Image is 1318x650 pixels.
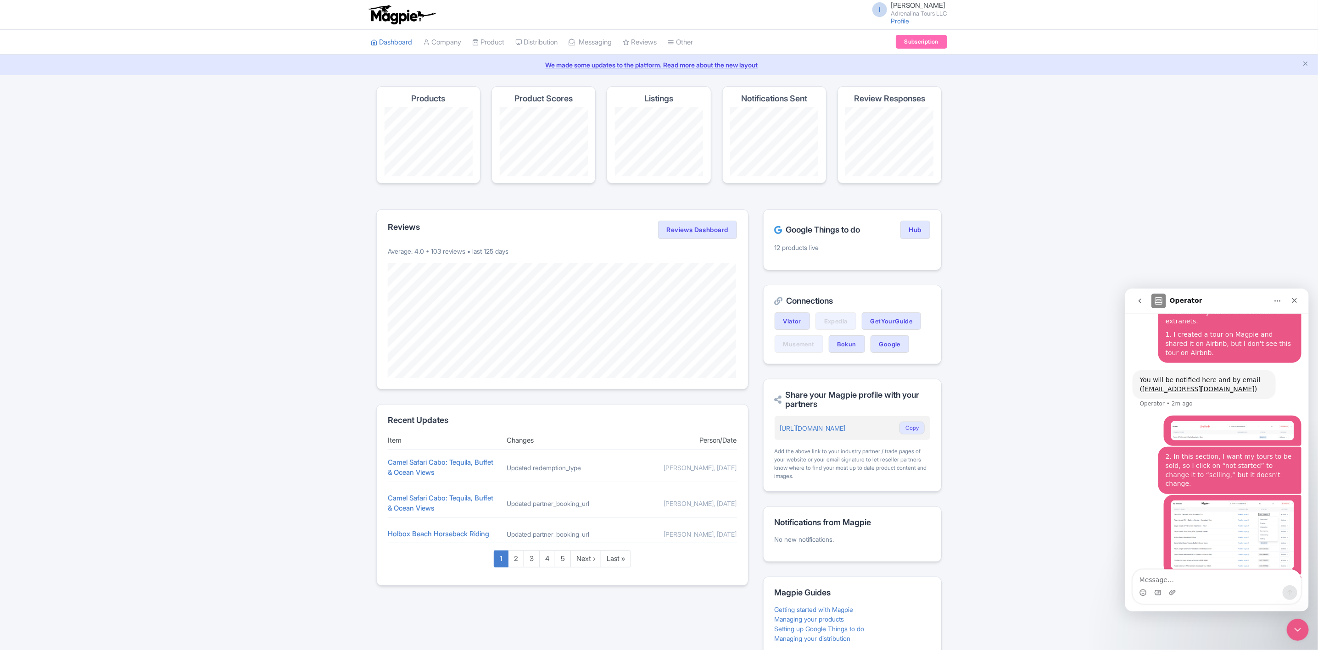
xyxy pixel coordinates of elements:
[366,5,437,25] img: logo-ab69f6fb50320c5b225c76a69d11143b.png
[388,494,493,513] a: Camel Safari Cabo: Tequila, Buffet & Ocean Views
[494,550,508,567] a: 1
[507,463,618,472] div: Updated redemption_type
[388,529,489,538] a: Holbox Beach Horseback Riding
[388,458,493,477] a: Camel Safari Cabo: Tequila, Buffet & Ocean Views
[899,422,925,434] button: Copy
[775,588,930,597] h2: Magpie Guides
[658,221,737,239] a: Reviews Dashboard
[871,335,909,353] a: Google
[775,534,930,544] p: No new notifications.
[623,30,657,55] a: Reviews
[775,447,930,480] div: Add the above link to your industry partner / trade pages of your website or your email signature...
[775,312,810,330] a: Viator
[1125,289,1309,611] iframe: Intercom live chat
[570,550,601,567] a: Next ›
[514,94,573,103] h4: Product Scores
[775,615,844,623] a: Managing your products
[775,390,930,409] h2: Share your Magpie profile with your partners
[775,296,930,306] h2: Connections
[775,634,851,642] a: Managing your distribution
[891,1,945,10] span: [PERSON_NAME]
[625,499,737,508] div: [PERSON_NAME], [DATE]
[775,625,865,633] a: Setting up Google Things to do
[780,424,846,432] a: [URL][DOMAIN_NAME]
[388,416,737,425] h2: Recent Updates
[668,30,693,55] a: Other
[775,225,860,234] h2: Google Things to do
[815,312,856,330] a: Expedia
[872,2,887,17] span: I
[507,435,618,446] div: Changes
[625,529,737,539] div: [PERSON_NAME], [DATE]
[862,312,921,330] a: GetYourGuide
[569,30,612,55] a: Messaging
[775,243,930,252] p: 12 products live
[524,550,540,567] a: 3
[507,529,618,539] div: Updated partner_booking_url
[867,2,947,17] a: I [PERSON_NAME] Adrenalina Tours LLC
[900,221,930,239] a: Hub
[741,94,807,103] h4: Notifications Sent
[625,463,737,472] div: [PERSON_NAME], [DATE]
[644,94,673,103] h4: Listings
[625,435,737,446] div: Person/Date
[829,335,865,353] a: Bokun
[1287,619,1309,641] iframe: Intercom live chat
[515,30,558,55] a: Distribution
[896,35,947,49] a: Subscription
[388,246,737,256] p: Average: 4.0 • 103 reviews • last 125 days
[1302,59,1309,70] button: Close announcement
[388,435,499,446] div: Item
[775,606,854,613] a: Getting started with Magpie
[854,94,925,103] h4: Review Responses
[539,550,555,567] a: 4
[412,94,446,103] h4: Products
[507,499,618,508] div: Updated partner_booking_url
[775,335,823,353] a: Musement
[775,518,930,527] h2: Notifications from Magpie
[472,30,504,55] a: Product
[423,30,461,55] a: Company
[891,17,909,25] a: Profile
[508,550,524,567] a: 2
[388,222,420,232] h2: Reviews
[601,550,631,567] a: Last »
[555,550,571,567] a: 5
[6,60,1312,70] a: We made some updates to the platform. Read more about the new layout
[371,30,412,55] a: Dashboard
[891,11,947,17] small: Adrenalina Tours LLC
